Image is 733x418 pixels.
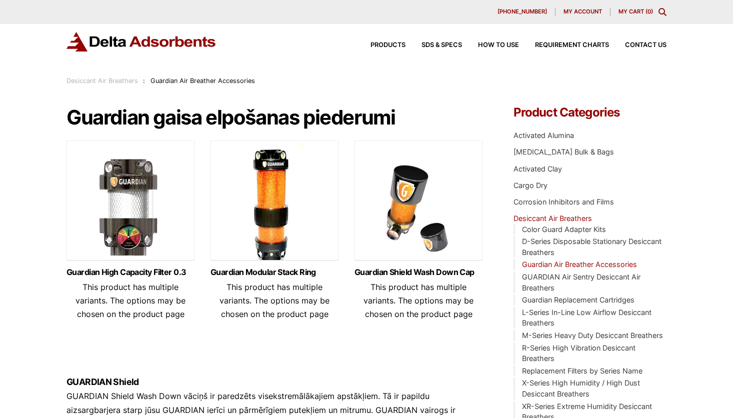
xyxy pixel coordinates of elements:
[522,237,661,256] a: D-Series Disposable Stationary Desiccant Breathers
[150,77,255,84] span: Guardian Air Breather Accessories
[478,42,519,48] span: How to Use
[647,8,651,15] span: 0
[421,42,462,48] span: SDS & SPECS
[535,42,609,48] span: Requirement Charts
[522,308,651,327] a: L-Series In-Line Low Airflow Desiccant Breathers
[522,331,663,339] a: M-Series Heavy Duty Desiccant Breathers
[513,197,614,206] a: Corrosion Inhibitors and Films
[513,106,666,118] h4: Product Categories
[522,378,640,398] a: X-Series High Humidity / High Dust Desiccant Breathers
[513,181,547,189] a: Cargo Dry
[658,8,666,16] div: Toggle Modal Content
[143,77,145,84] span: :
[522,295,634,304] a: Guardian Replacement Cartridges
[66,106,483,128] h1: Guardian gaisa elpošanas piederumi
[66,376,139,387] strong: GUARDIAN Shield
[522,260,637,268] a: Guardian Air Breather Accessories
[75,282,185,319] span: This product has multiple variants. The options may be chosen on the product page
[513,131,574,139] a: Activated Alumina
[210,268,338,276] a: Guardian Modular Stack Ring
[563,9,602,14] span: My account
[66,32,216,51] img: Delta Adsorbents
[66,77,138,84] a: Desiccant Air Breathers
[370,42,405,48] span: Products
[354,42,405,48] a: Products
[522,225,606,233] a: Color Guard Adapter Kits
[522,272,640,292] a: GUARDIAN Air Sentry Desiccant Air Breathers
[405,42,462,48] a: SDS & SPECS
[513,214,592,222] a: Desiccant Air Breathers
[66,268,194,276] a: Guardian High Capacity Filter 0.3
[489,8,555,16] a: [PHONE_NUMBER]
[609,42,666,48] a: Contact Us
[513,164,562,173] a: Activated Clay
[522,343,635,363] a: R-Series High Vibration Desiccant Breathers
[625,42,666,48] span: Contact Us
[522,366,642,375] a: Replacement Filters by Series Name
[462,42,519,48] a: How to Use
[555,8,610,16] a: My account
[618,8,653,15] a: My Cart (0)
[513,147,614,156] a: [MEDICAL_DATA] Bulk & Bags
[497,9,547,14] span: [PHONE_NUMBER]
[219,282,329,319] span: This product has multiple variants. The options may be chosen on the product page
[363,282,473,319] span: This product has multiple variants. The options may be chosen on the product page
[354,268,482,276] a: Guardian Shield Wash Down Cap
[519,42,609,48] a: Requirement Charts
